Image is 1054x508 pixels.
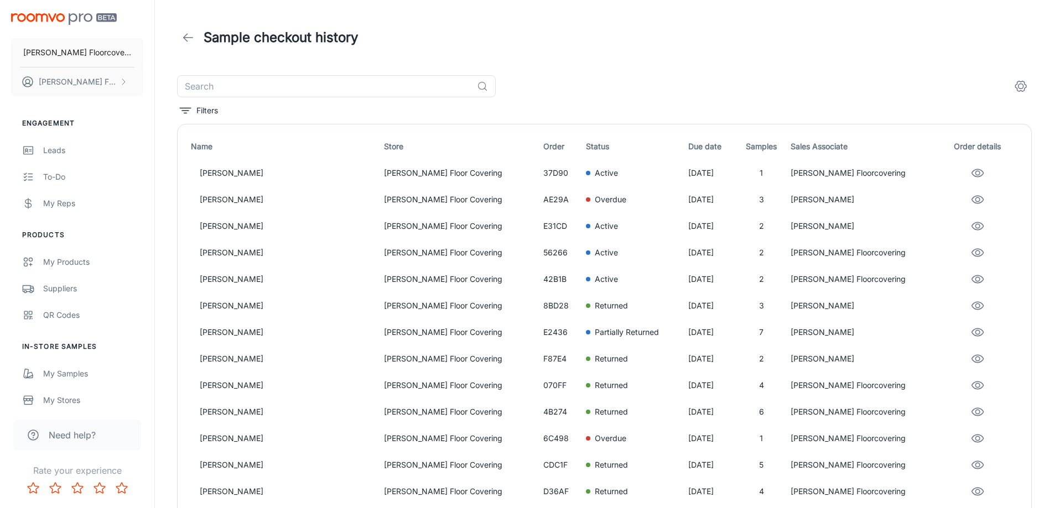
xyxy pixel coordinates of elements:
p: Active [595,220,618,232]
p: [PERSON_NAME] Floor Covering [384,432,534,444]
p: D36AF [543,485,578,497]
p: [DATE] [688,432,732,444]
p: [PERSON_NAME] Floor Covering [384,273,534,285]
p: 2 [741,273,782,285]
p: Returned [595,485,628,497]
div: Leads [43,144,143,156]
p: Active [595,167,618,179]
p: Returned [595,406,628,418]
button: Rate 1 star [22,477,44,499]
p: E31CD [543,220,578,232]
p: 2 [741,220,782,232]
p: 3 [741,300,782,312]
button: Rate 4 star [89,477,111,499]
button: Rate 5 star [111,477,133,499]
p: [PERSON_NAME] [791,353,937,365]
p: [PERSON_NAME] [200,300,375,312]
p: [PERSON_NAME] Floor Covering [384,167,534,179]
p: 37D90 [543,167,578,179]
p: [PERSON_NAME] Floor Covering [384,406,534,418]
div: My Reps [43,197,143,210]
p: [PERSON_NAME] Floor Covering [384,300,534,312]
p: [PERSON_NAME] [200,326,375,338]
p: [PERSON_NAME] Floorcovering [791,485,937,497]
p: [PERSON_NAME] [200,432,375,444]
p: E2436 [543,326,578,338]
p: Active [595,247,618,259]
div: My Stores [43,394,143,406]
button: eye [967,348,989,370]
p: [DATE] [688,326,732,338]
p: [DATE] [688,167,732,179]
p: Returned [595,459,628,471]
p: 6 [741,406,782,418]
p: [PERSON_NAME] Floor Covering [384,247,534,259]
p: Rate your experience [9,464,146,477]
p: [PERSON_NAME] Floorcovering [791,273,937,285]
p: [PERSON_NAME] [200,247,375,259]
div: QR Codes [43,309,143,321]
p: 1 [741,167,782,179]
p: [PERSON_NAME] [200,167,375,179]
p: 4 [741,485,782,497]
p: Returned [595,300,628,312]
p: [PERSON_NAME] Floorcovering [39,76,117,88]
p: AE29A [543,193,578,206]
img: Roomvo PRO Beta [11,13,117,25]
span: Need help? [49,428,96,442]
button: eye [967,242,989,264]
p: 4 [741,379,782,391]
p: 2 [741,247,782,259]
p: [PERSON_NAME] [200,353,375,365]
p: 6C498 [543,432,578,444]
p: [PERSON_NAME] Floor Covering [384,220,534,232]
th: Status [581,133,684,160]
p: CDC1F [543,459,578,471]
p: 2 [741,353,782,365]
th: Order [539,133,582,160]
h1: Sample checkout history [204,28,358,48]
button: [PERSON_NAME] Floorcovering [11,38,143,67]
div: My Products [43,256,143,268]
button: eye [967,188,989,211]
p: [PERSON_NAME] Floor Covering [384,326,534,338]
p: F87E4 [543,353,578,365]
p: [DATE] [688,220,732,232]
p: [DATE] [688,459,732,471]
p: [PERSON_NAME] Floorcovering [791,406,937,418]
p: [DATE] [688,485,732,497]
th: Sales Associate [786,133,941,160]
button: eye [967,480,989,502]
p: [DATE] [688,353,732,365]
th: Samples [736,133,786,160]
p: [PERSON_NAME] [791,193,937,206]
p: [PERSON_NAME] [200,220,375,232]
p: [PERSON_NAME] [200,193,375,206]
button: [PERSON_NAME] Floorcovering [11,67,143,96]
p: [DATE] [688,379,732,391]
p: [PERSON_NAME] Floorcovering [791,167,937,179]
p: 4B274 [543,406,578,418]
p: [PERSON_NAME] [200,273,375,285]
p: [DATE] [688,406,732,418]
div: Suppliers [43,282,143,295]
p: [DATE] [688,247,732,259]
button: filter [177,102,221,119]
p: Filters [196,104,218,117]
p: 8BD28 [543,300,578,312]
th: Due date [684,133,736,160]
p: [PERSON_NAME] Floorcovering [791,379,937,391]
p: [PERSON_NAME] Floorcovering [23,46,131,59]
button: eye [967,454,989,476]
button: eye [967,427,989,449]
p: [PERSON_NAME] Floorcovering [791,432,937,444]
p: 7 [741,326,782,338]
p: [PERSON_NAME] [791,220,937,232]
p: Overdue [595,432,626,444]
th: Name [186,133,380,160]
p: [PERSON_NAME] Floor Covering [384,459,534,471]
p: [PERSON_NAME] Floor Covering [384,193,534,206]
p: [DATE] [688,193,732,206]
input: Search [177,75,473,97]
p: Active [595,273,618,285]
